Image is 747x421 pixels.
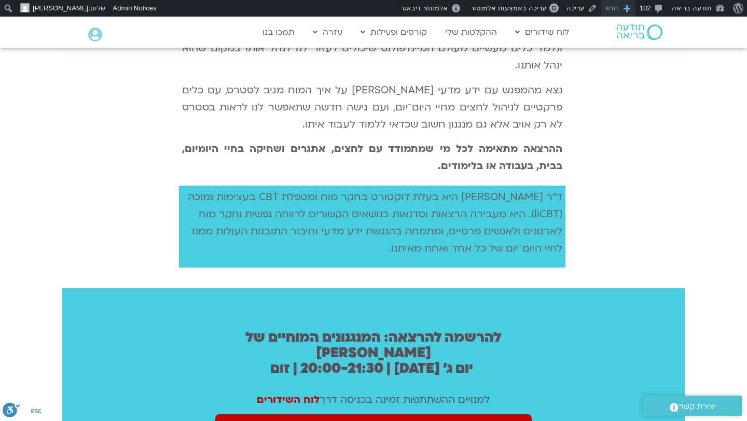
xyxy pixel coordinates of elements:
[33,4,88,12] span: [PERSON_NAME]
[643,396,742,416] a: יצירת קשר
[182,142,563,173] b: ההרצאה מתאימה לכל מי שמתמודד עם לחצים, אתגרים ושחיקה בחיי היומיום, בבית, בעבודה או בלימודים.
[212,392,535,407] p: למנויים ההשתתפות זמינה בכניסה דרך
[257,22,300,42] a: תמכו בנו
[308,22,348,42] a: עזרה
[471,4,546,12] span: עריכה באמצעות אלמנטור
[182,82,563,133] p: נצא מהמפגש עם ידע מדעי [PERSON_NAME] על איך המוח מגיב לסטרס, עם כלים פרקטיים לניהול לחצים מחיי הי...
[182,189,563,257] p: ד״ר [PERSON_NAME] היא בעלת דוקטורט בחקר מוח ומטפלת CBT בעצימות נמוכה (liCBT). היא מעבירה הרצאות ו...
[257,393,320,406] a: לוח השידורים
[440,22,502,42] a: ההקלטות שלי
[617,24,662,40] img: תודעה בריאה
[212,330,535,376] h2: להרשמה להרצאה: המנגנונים המוחיים של [PERSON_NAME] ​ יום ג׳ [DATE] | 20:00-21:30 | זום​
[679,400,716,414] span: יצירת קשר
[355,22,432,42] a: קורסים ופעילות
[510,22,574,42] a: לוח שידורים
